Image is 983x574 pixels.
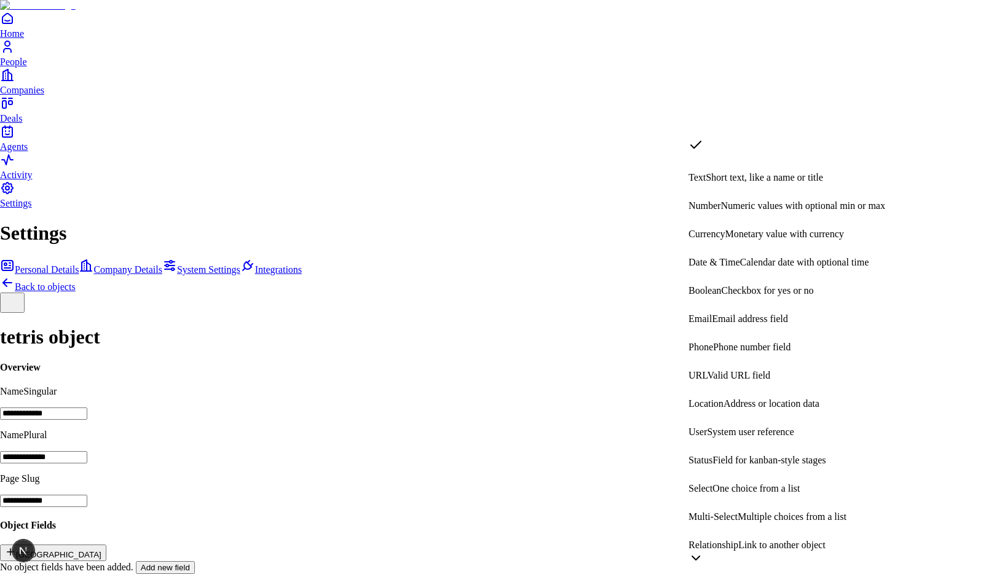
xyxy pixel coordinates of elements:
[713,455,826,465] span: Field for kanban-style stages
[738,511,847,522] span: Multiple choices from a list
[689,342,713,352] span: Phone
[689,313,712,324] span: Email
[724,398,819,409] span: Address or location data
[689,172,706,183] span: Text
[738,540,826,550] span: Link to another object
[720,200,885,211] span: Numeric values with optional min or max
[707,427,794,437] span: System user reference
[740,257,869,267] span: Calendar date with optional time
[689,229,725,239] span: Currency
[725,229,844,239] span: Monetary value with currency
[713,483,800,493] span: One choice from a list
[689,540,738,550] span: Relationship
[689,427,707,437] span: User
[721,285,813,296] span: Checkbox for yes or no
[689,455,713,465] span: Status
[689,483,713,493] span: Select
[689,511,738,522] span: Multi-Select
[689,285,721,296] span: Boolean
[712,313,788,324] span: Email address field
[713,342,791,352] span: Phone number field
[689,200,720,211] span: Number
[689,370,708,380] span: URL
[689,257,740,267] span: Date & Time
[706,172,823,183] span: Short text, like a name or title
[689,398,724,409] span: Location
[708,370,771,380] span: Valid URL field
